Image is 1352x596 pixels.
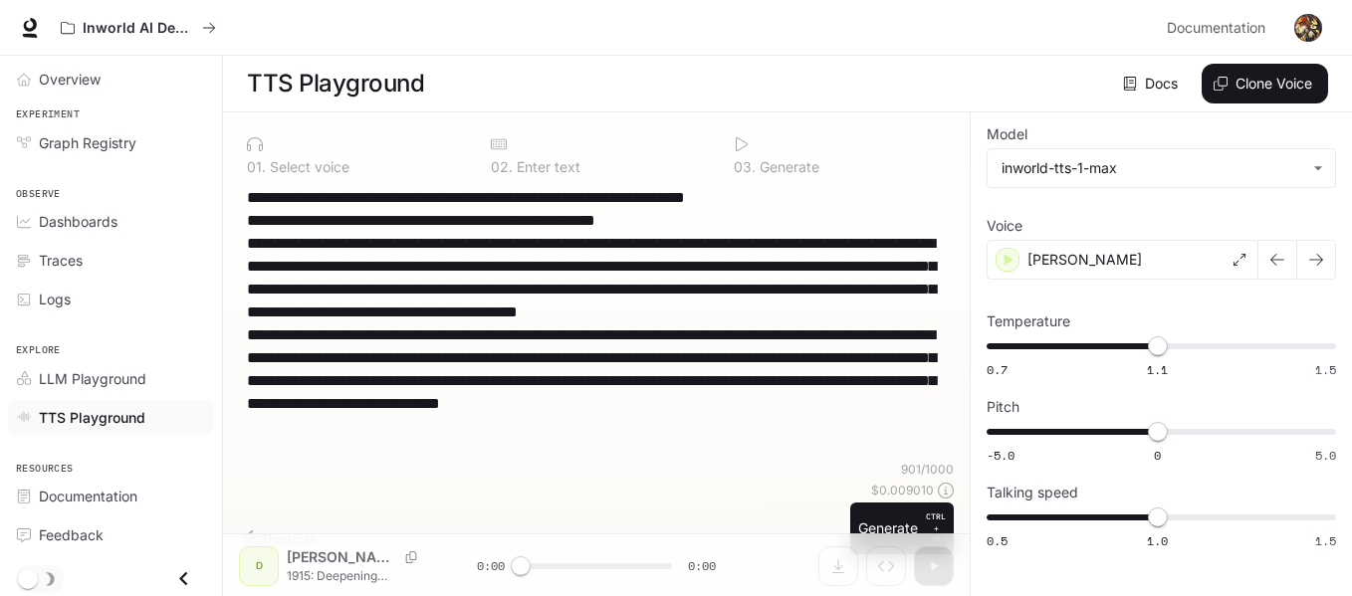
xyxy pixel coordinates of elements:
[1315,447,1336,464] span: 5.0
[266,160,349,174] p: Select voice
[871,482,934,498] p: $ 0.009010
[926,510,946,534] p: CTRL +
[8,479,214,513] a: Documentation
[987,314,1070,328] p: Temperature
[1154,447,1161,464] span: 0
[8,62,214,97] a: Overview
[39,524,104,545] span: Feedback
[39,486,137,506] span: Documentation
[1159,8,1280,48] a: Documentation
[1202,64,1328,103] button: Clone Voice
[8,282,214,316] a: Logs
[1315,361,1336,378] span: 1.5
[8,361,214,396] a: LLM Playground
[1002,158,1303,178] div: inworld-tts-1-max
[987,532,1008,549] span: 0.5
[247,160,266,174] p: 0 1 .
[850,502,954,554] button: GenerateCTRL +⏎
[491,160,513,174] p: 0 2 .
[987,127,1027,141] p: Model
[513,160,580,174] p: Enter text
[987,447,1014,464] span: -5.0
[39,407,145,428] span: TTS Playground
[8,400,214,435] a: TTS Playground
[39,132,136,153] span: Graph Registry
[239,522,324,554] button: Shortcuts
[1315,532,1336,549] span: 1.5
[39,250,83,271] span: Traces
[52,8,225,48] button: All workspaces
[1119,64,1186,103] a: Docs
[987,486,1078,499] p: Talking speed
[1147,361,1168,378] span: 1.1
[39,368,146,389] span: LLM Playground
[988,149,1335,187] div: inworld-tts-1-max
[39,69,101,90] span: Overview
[987,219,1022,233] p: Voice
[83,20,194,37] p: Inworld AI Demos
[734,160,756,174] p: 0 3 .
[987,400,1019,414] p: Pitch
[8,204,214,239] a: Dashboards
[39,211,117,232] span: Dashboards
[926,510,946,546] p: ⏎
[1147,532,1168,549] span: 1.0
[8,125,214,160] a: Graph Registry
[39,289,71,309] span: Logs
[1294,14,1322,42] img: User avatar
[756,160,819,174] p: Generate
[1288,8,1328,48] button: User avatar
[18,567,38,589] span: Dark mode toggle
[8,243,214,278] a: Traces
[8,517,214,552] a: Feedback
[247,64,424,103] h1: TTS Playground
[1167,16,1265,41] span: Documentation
[1027,250,1142,270] p: [PERSON_NAME]
[987,361,1008,378] span: 0.7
